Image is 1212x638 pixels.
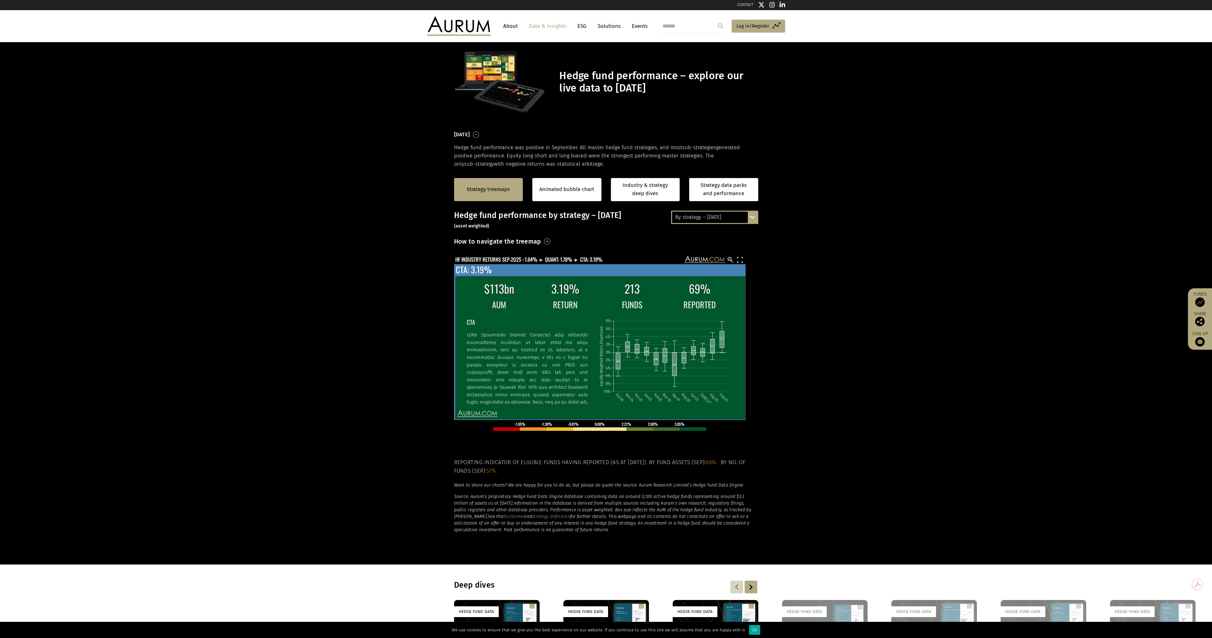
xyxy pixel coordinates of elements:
img: Share this post [1195,317,1205,326]
a: Animated bubble chart [539,185,594,194]
p: Hedge fund performance was positive in September. All master hedge fund strategies, and most gene... [454,144,758,169]
div: Ok [749,625,760,635]
img: Sign up to our newsletter [1195,337,1205,347]
em: Want to share our charts? We are happy for you to do so, but please do quote the source: Aurum Re... [454,482,743,488]
h3: [DATE] [454,130,470,139]
img: Access Funds [1195,297,1205,307]
div: Hedge Fund Data [563,606,608,617]
em: for further details. This webpage and its contents do not constitute an offer to sell or a solici... [454,514,750,533]
div: Share [1191,312,1209,326]
a: Log in/Register [732,20,785,33]
a: Sign up [1191,331,1209,347]
a: Events [629,20,648,32]
div: By strategy – [DATE] [672,212,757,223]
a: Solutions [594,20,624,32]
img: Aurum [427,16,491,35]
a: strategy definition [532,514,570,519]
em: and [524,514,532,519]
div: Hedge Fund Data [673,606,717,617]
a: CONTACT [737,2,753,7]
h1: Hedge fund performance – explore our live data to [DATE] [559,70,756,94]
a: Strategy data packs and performance [689,178,758,201]
span: sub-strategy [464,161,494,167]
a: Strategy treemaps [467,185,510,194]
span: 57% [486,468,496,474]
h3: Deep dives [454,580,677,590]
a: Data & Insights [526,20,569,32]
h5: Reporting indicator of eligible funds having reported (as at [DATE]). By fund assets (Sep): . By ... [454,458,758,475]
input: Submit [714,20,727,32]
h3: Hedge fund performance by strategy – [DATE] [454,211,758,230]
div: Hedge Fund Data [891,606,936,617]
small: (asset weighted) [454,223,490,229]
a: About [500,20,521,32]
img: Instagram icon [769,2,775,8]
em: Source: Aurum’s proprietary Hedge Fund Data Engine database containing data on around 3,100 activ... [454,494,745,506]
span: sub-strategies [682,144,716,150]
img: Twitter icon [758,2,765,8]
em: Information in the database is derived from multiple sources including Aurum’s own research, regu... [454,501,751,519]
a: ESG [574,20,590,32]
em: See the [488,514,503,519]
span: 68% [706,459,716,466]
div: Hedge Fund Data [454,606,499,617]
a: disclaimer [503,514,524,519]
div: Hedge Fund Data [1001,606,1045,617]
img: Linkedin icon [779,2,785,8]
div: Hedge Fund Data [782,606,827,617]
span: Log in/Register [736,22,769,30]
a: Funds [1191,291,1209,307]
h3: How to navigate the treemap [454,236,541,247]
a: Industry & strategy deep dives [611,178,680,201]
div: Hedge Fund Data [1110,606,1155,617]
